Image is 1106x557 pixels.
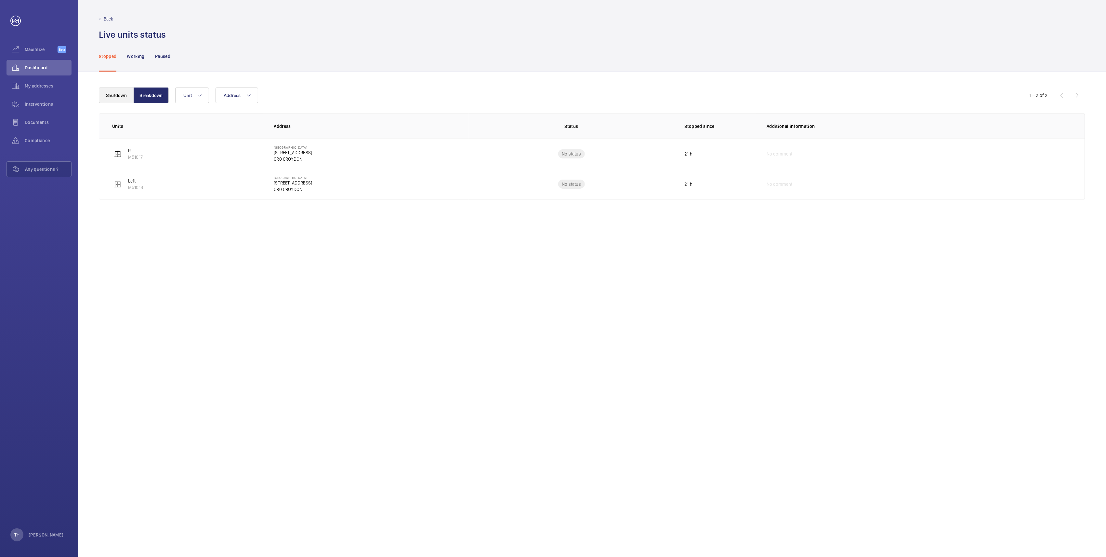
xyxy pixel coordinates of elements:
[224,93,241,98] span: Address
[99,29,166,41] h1: Live units status
[767,123,1072,129] p: Additional information
[562,181,581,187] p: No status
[114,150,122,158] img: elevator.svg
[685,151,693,157] p: 21 h
[767,181,793,187] span: No comment
[25,166,71,172] span: Any questions ?
[58,46,66,53] span: Beta
[29,532,64,538] p: [PERSON_NAME]
[114,180,122,188] img: elevator.svg
[274,186,312,193] p: CR0 CROYDON
[14,532,20,538] p: TH
[112,123,263,129] p: Units
[767,151,793,157] span: No comment
[274,145,312,149] p: [GEOGRAPHIC_DATA]
[274,123,469,129] p: Address
[685,123,757,129] p: Stopped since
[104,16,113,22] p: Back
[99,53,116,60] p: Stopped
[274,156,312,162] p: CR0 CROYDON
[1030,92,1048,99] div: 1 – 2 of 2
[127,53,144,60] p: Working
[274,176,312,180] p: [GEOGRAPHIC_DATA]
[128,184,143,191] p: M51018
[274,180,312,186] p: [STREET_ADDRESS]
[473,123,670,129] p: Status
[25,137,72,144] span: Compliance
[274,149,312,156] p: [STREET_ADDRESS]
[25,119,72,126] span: Documents
[25,46,58,53] span: Maximize
[155,53,170,60] p: Paused
[134,88,169,103] button: Breakdown
[175,88,209,103] button: Unit
[25,83,72,89] span: My addresses
[685,181,693,187] p: 21 h
[99,88,134,103] button: Shutdown
[128,154,143,160] p: M51017
[216,88,258,103] button: Address
[562,151,581,157] p: No status
[128,178,143,184] p: Left
[183,93,192,98] span: Unit
[25,64,72,71] span: Dashboard
[128,147,143,154] p: R
[25,101,72,107] span: Interventions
